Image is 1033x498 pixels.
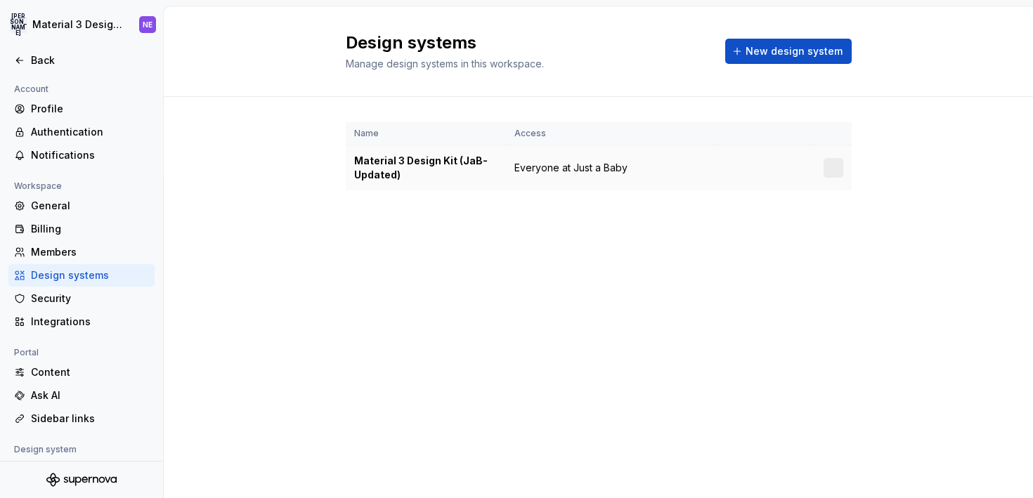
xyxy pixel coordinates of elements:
div: Ask AI [31,388,149,402]
a: Ask AI [8,384,155,407]
button: New design system [725,39,852,64]
a: Design systems [8,264,155,287]
div: NE [143,19,152,30]
div: Account [8,81,54,98]
span: Everyone at Just a Baby [514,161,628,175]
div: General [31,199,149,213]
div: Profile [31,102,149,116]
a: General [8,195,155,217]
span: New design system [746,44,843,58]
div: Portal [8,344,44,361]
a: General [8,458,155,480]
div: Authentication [31,125,149,139]
span: Manage design systems in this workspace. [346,58,544,70]
div: Design system [8,441,82,458]
a: Authentication [8,121,155,143]
div: Material 3 Design Kit (JaB-Updated) [32,18,122,32]
div: Members [31,245,149,259]
th: Name [346,122,506,145]
a: Back [8,49,155,72]
a: Integrations [8,310,155,333]
div: Back [31,53,149,67]
a: Members [8,241,155,263]
div: Workspace [8,178,67,195]
div: Billing [31,222,149,236]
a: Profile [8,98,155,120]
button: [PERSON_NAME]Material 3 Design Kit (JaB-Updated)NE [3,9,160,40]
a: Content [8,361,155,384]
a: Billing [8,218,155,240]
th: Access [506,122,715,145]
div: Integrations [31,315,149,329]
div: [PERSON_NAME] [10,16,27,33]
div: Content [31,365,149,379]
a: Security [8,287,155,310]
svg: Supernova Logo [46,473,117,487]
a: Sidebar links [8,407,155,430]
a: Notifications [8,144,155,166]
div: Sidebar links [31,412,149,426]
div: Material 3 Design Kit (JaB-Updated) [354,154,498,182]
div: Design systems [31,268,149,282]
h2: Design systems [346,32,708,54]
div: Notifications [31,148,149,162]
div: Security [31,291,149,306]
